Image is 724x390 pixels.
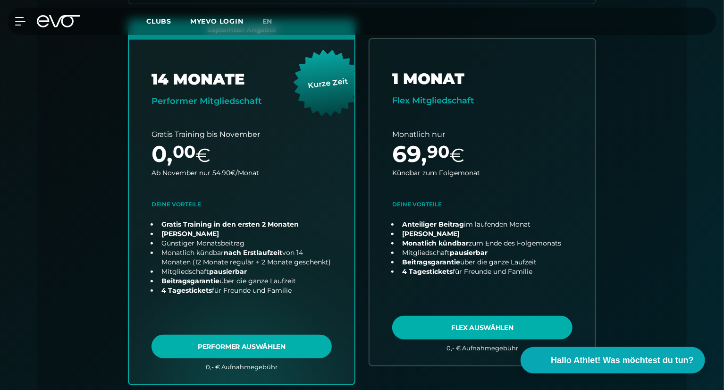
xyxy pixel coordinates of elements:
[262,17,273,25] span: en
[370,39,595,365] a: choose plan
[262,16,284,27] a: en
[190,17,244,25] a: MYEVO LOGIN
[146,17,171,25] span: Clubs
[521,347,705,373] button: Hallo Athlet! Was möchtest du tun?
[146,17,190,25] a: Clubs
[129,20,354,385] a: choose plan
[551,354,694,367] span: Hallo Athlet! Was möchtest du tun?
